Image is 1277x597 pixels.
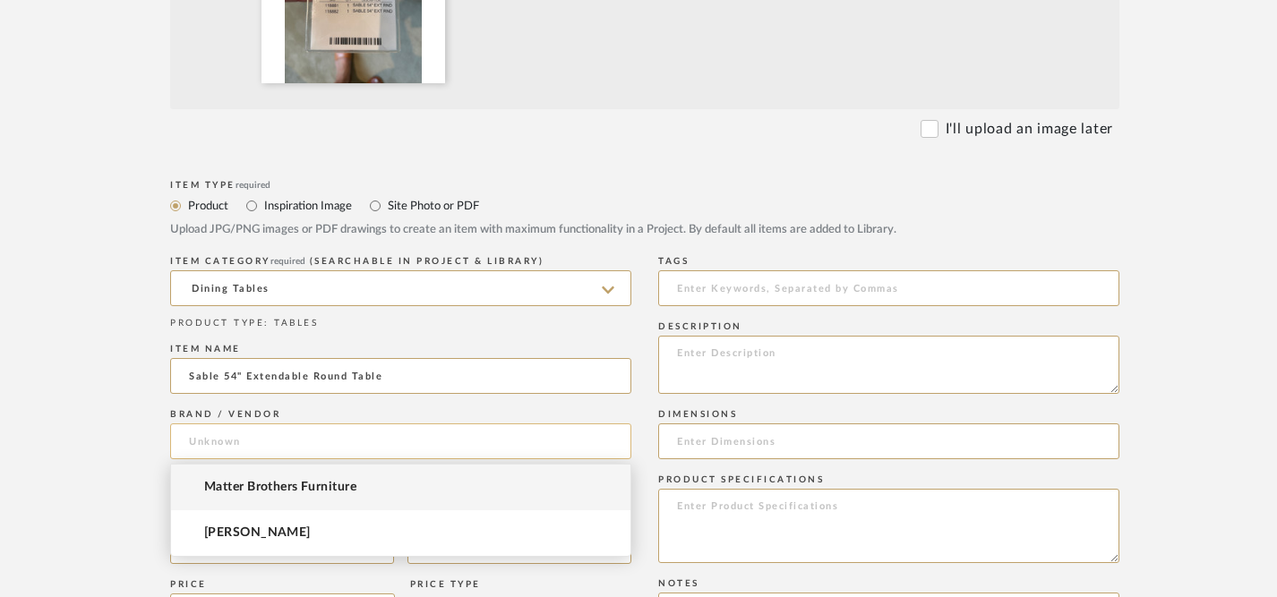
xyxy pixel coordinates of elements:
div: Item Type [170,180,1119,191]
span: (Searchable in Project & Library) [310,257,544,266]
div: Dimensions [658,409,1119,420]
div: Notes [658,578,1119,589]
div: Tags [658,256,1119,267]
span: : TABLES [264,319,318,328]
div: Brand / Vendor [170,409,631,420]
input: Enter Keywords, Separated by Commas [658,270,1119,306]
mat-radio-group: Select item type [170,194,1119,217]
span: required [236,181,270,190]
label: Inspiration Image [262,196,352,216]
div: Description [658,321,1119,332]
input: Type a category to search and select [170,270,631,306]
label: Site Photo or PDF [386,196,479,216]
label: I'll upload an image later [946,118,1113,140]
div: Price Type [410,579,525,590]
div: Product Specifications [658,474,1119,485]
div: PRODUCT TYPE [170,317,631,330]
span: required [270,257,305,266]
div: Upload JPG/PNG images or PDF drawings to create an item with maximum functionality in a Project. ... [170,221,1119,239]
div: Item name [170,344,631,354]
div: ITEM CATEGORY [170,256,631,267]
label: Product [186,196,228,216]
input: Enter Name [170,358,631,394]
span: [PERSON_NAME] [204,525,311,541]
input: Enter Dimensions [658,423,1119,459]
input: Unknown [170,423,631,459]
div: Price [170,579,395,590]
span: Matter Brothers Furniture [204,480,356,495]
